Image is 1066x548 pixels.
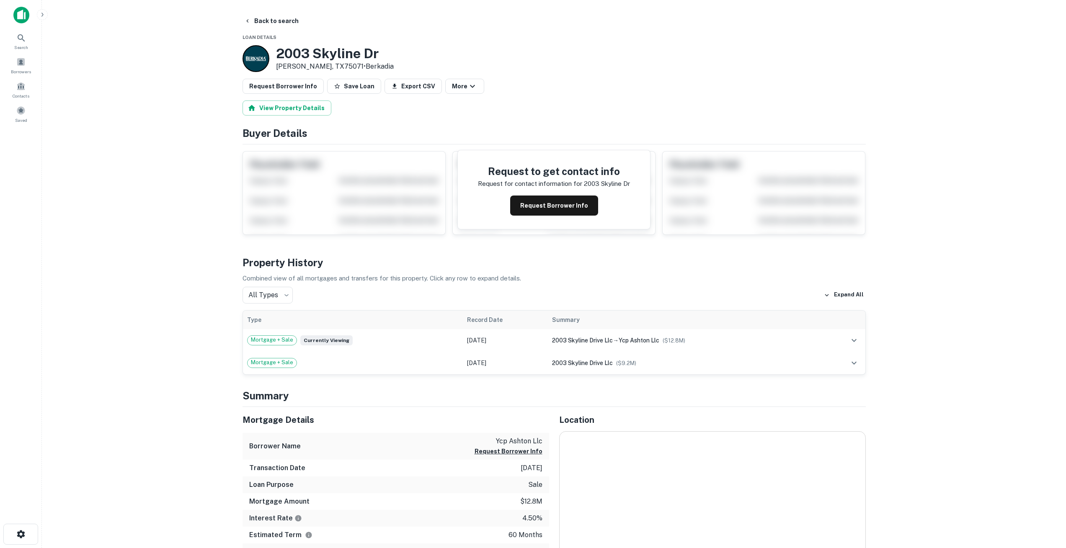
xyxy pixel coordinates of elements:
svg: Term is based on a standard schedule for this type of loan. [305,531,312,539]
h4: Property History [243,255,866,270]
p: $12.8m [520,497,542,507]
span: Borrowers [11,68,31,75]
button: Export CSV [385,79,442,94]
h4: Buyer Details [243,126,866,141]
button: expand row [847,356,861,370]
button: Request Borrower Info [510,196,598,216]
p: 60 months [508,530,542,540]
p: [PERSON_NAME], TX75071 • [276,62,394,72]
h3: 2003 Skyline Dr [276,46,394,62]
button: More [445,79,484,94]
span: 2003 skyline drive llc [552,337,613,344]
a: Contacts [3,78,39,101]
div: All Types [243,287,293,304]
iframe: Chat Widget [1024,454,1066,494]
a: Saved [3,103,39,125]
p: ycp ashton llc [475,436,542,446]
span: 2003 skyline drive llc [552,360,613,366]
p: 4.50% [522,513,542,523]
h5: Mortgage Details [243,414,549,426]
button: Expand All [822,289,866,301]
td: [DATE] [463,329,548,352]
th: Type [243,311,463,329]
span: Search [14,44,28,51]
button: Save Loan [327,79,381,94]
span: Saved [15,117,27,123]
button: expand row [847,333,861,347]
img: capitalize-icon.png [13,7,29,23]
button: Request Borrower Info [475,446,542,456]
p: Combined view of all mortgages and transfers for this property. Click any row to expand details. [243,273,866,283]
th: Summary [548,311,821,329]
span: Currently viewing [300,335,353,345]
svg: The interest rates displayed on the website are for informational purposes only and may be report... [294,515,302,522]
span: ($ 9.2M ) [616,360,636,366]
a: Search [3,30,39,52]
span: ycp ashton llc [619,337,659,344]
h6: Transaction Date [249,463,305,473]
h5: Location [559,414,866,426]
h6: Estimated Term [249,530,312,540]
span: Loan Details [243,35,276,40]
p: [DATE] [521,463,542,473]
span: Mortgage + Sale [248,358,297,367]
p: 2003 skyline dr [584,179,630,189]
h6: Mortgage Amount [249,497,310,507]
h6: Interest Rate [249,513,302,523]
button: Request Borrower Info [243,79,324,94]
button: Back to search [241,13,302,28]
th: Record Date [463,311,548,329]
p: Request for contact information for [478,179,582,189]
div: → [552,336,817,345]
h4: Request to get contact info [478,164,630,179]
h4: Summary [243,388,866,403]
h6: Loan Purpose [249,480,294,490]
p: sale [528,480,542,490]
span: Mortgage + Sale [248,336,297,344]
td: [DATE] [463,352,548,374]
button: View Property Details [243,100,331,116]
span: ($ 12.8M ) [663,337,685,344]
a: Berkadia [366,62,394,70]
span: Contacts [13,93,29,99]
h6: Borrower Name [249,441,301,451]
a: Borrowers [3,54,39,77]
